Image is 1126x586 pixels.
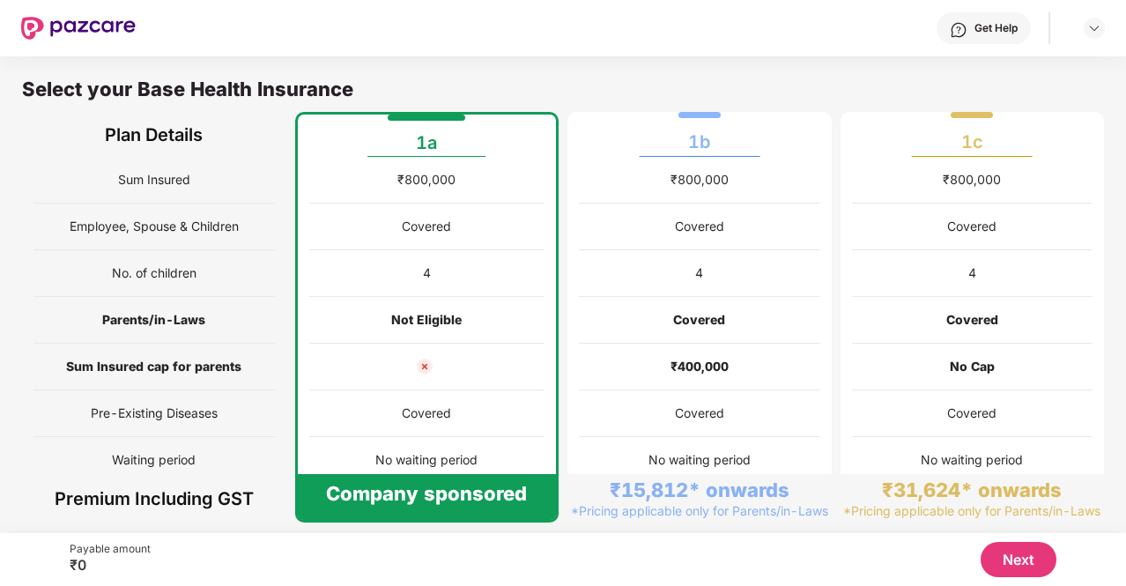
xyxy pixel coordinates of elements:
[33,474,275,523] div: Premium Including GST
[112,443,196,477] span: Waiting period
[416,118,437,153] div: 1a
[688,117,710,152] div: 1b
[326,481,527,506] div: Company sponsored
[882,478,1062,502] div: ₹31,624* onwards
[961,117,983,152] div: 1c
[950,21,967,39] img: svg+xml;base64,PHN2ZyBpZD0iSGVscC0zMngzMiIgeG1sbnM9Imh0dHA6Ly93d3cudzMub3JnLzIwMDAvc3ZnIiB3aWR0aD...
[675,217,724,236] div: Covered
[91,397,218,430] span: Pre-Existing Diseases
[670,357,729,376] div: ₹400,000
[981,542,1056,577] button: Next
[571,502,828,519] div: *Pricing applicable only for Parents/in-Laws
[375,450,478,470] div: No waiting period
[112,256,196,290] span: No. of children
[670,170,729,189] div: ₹800,000
[610,478,789,502] div: ₹15,812* onwards
[391,310,462,330] div: Not Eligible
[947,404,996,423] div: Covered
[397,170,456,189] div: ₹800,000
[102,303,205,337] span: Parents/in-Laws
[414,356,435,377] img: not_cover_cross.svg
[1087,21,1101,35] img: svg+xml;base64,PHN2ZyBpZD0iRHJvcGRvd24tMzJ4MzIiIHhtbG5zPSJodHRwOi8vd3d3LnczLm9yZy8yMDAwL3N2ZyIgd2...
[974,21,1018,35] div: Get Help
[950,357,995,376] div: No Cap
[33,112,275,157] div: Plan Details
[66,350,241,383] span: Sum Insured cap for parents
[402,404,451,423] div: Covered
[70,210,239,243] span: Employee, Spouse & Children
[675,404,724,423] div: Covered
[695,263,703,283] div: 4
[70,542,151,556] div: Payable amount
[943,170,1001,189] div: ₹800,000
[843,502,1100,519] div: *Pricing applicable only for Parents/in-Laws
[947,217,996,236] div: Covered
[968,263,976,283] div: 4
[402,217,451,236] div: Covered
[648,450,751,470] div: No waiting period
[70,556,151,574] div: ₹0
[946,310,998,330] div: Covered
[423,263,431,283] div: 4
[921,450,1023,470] div: No waiting period
[673,310,725,330] div: Covered
[118,163,190,197] span: Sum Insured
[21,17,136,40] img: New Pazcare Logo
[22,77,1104,112] div: Select your Base Health Insurance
